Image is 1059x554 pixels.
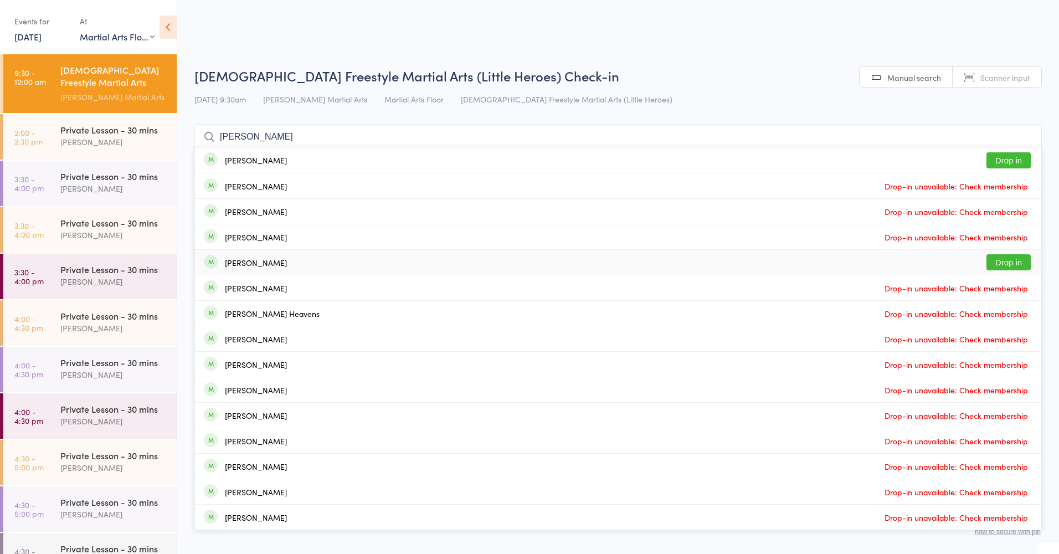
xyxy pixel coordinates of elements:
[14,175,44,192] time: 3:30 - 4:00 pm
[882,382,1031,398] span: Drop-in unavailable: Check membership
[225,207,287,216] div: [PERSON_NAME]
[3,486,177,532] a: 4:30 -5:00 pmPrivate Lesson - 30 mins[PERSON_NAME]
[14,12,69,30] div: Events for
[60,263,167,275] div: Private Lesson - 30 mins
[60,136,167,148] div: [PERSON_NAME]
[60,217,167,229] div: Private Lesson - 30 mins
[461,94,672,105] span: [DEMOGRAPHIC_DATA] Freestyle Martial Arts (Little Heroes)
[14,361,43,378] time: 4:00 - 4:30 pm
[225,386,287,394] div: [PERSON_NAME]
[60,170,167,182] div: Private Lesson - 30 mins
[882,203,1031,220] span: Drop-in unavailable: Check membership
[225,258,287,267] div: [PERSON_NAME]
[225,488,287,496] div: [PERSON_NAME]
[225,335,287,343] div: [PERSON_NAME]
[60,449,167,461] div: Private Lesson - 30 mins
[14,128,43,146] time: 2:00 - 2:30 pm
[194,66,1042,85] h2: [DEMOGRAPHIC_DATA] Freestyle Martial Arts (Little Heroes) Check-in
[882,178,1031,194] span: Drop-in unavailable: Check membership
[80,30,155,43] div: Martial Arts Floor
[225,156,287,165] div: [PERSON_NAME]
[14,30,42,43] a: [DATE]
[882,331,1031,347] span: Drop-in unavailable: Check membership
[887,72,941,83] span: Manual search
[882,509,1031,526] span: Drop-in unavailable: Check membership
[882,229,1031,245] span: Drop-in unavailable: Check membership
[60,64,167,91] div: [DEMOGRAPHIC_DATA] Freestyle Martial Arts (Little Heroes)
[60,508,167,521] div: [PERSON_NAME]
[225,437,287,445] div: [PERSON_NAME]
[60,182,167,195] div: [PERSON_NAME]
[194,124,1042,150] input: Search
[3,207,177,253] a: 3:30 -4:00 pmPrivate Lesson - 30 mins[PERSON_NAME]
[225,411,287,420] div: [PERSON_NAME]
[225,309,320,318] div: [PERSON_NAME] Heavens
[263,94,367,105] span: [PERSON_NAME] Martial Arts
[14,314,43,332] time: 4:00 - 4:30 pm
[60,403,167,415] div: Private Lesson - 30 mins
[14,68,46,86] time: 9:30 - 10:00 am
[60,496,167,508] div: Private Lesson - 30 mins
[3,347,177,392] a: 4:00 -4:30 pmPrivate Lesson - 30 mins[PERSON_NAME]
[60,461,167,474] div: [PERSON_NAME]
[14,454,44,471] time: 4:30 - 5:00 pm
[3,440,177,485] a: 4:30 -5:00 pmPrivate Lesson - 30 mins[PERSON_NAME]
[14,500,44,518] time: 4:30 - 5:00 pm
[3,114,177,160] a: 2:00 -2:30 pmPrivate Lesson - 30 mins[PERSON_NAME]
[60,310,167,322] div: Private Lesson - 30 mins
[3,300,177,346] a: 4:00 -4:30 pmPrivate Lesson - 30 mins[PERSON_NAME]
[882,305,1031,322] span: Drop-in unavailable: Check membership
[225,360,287,369] div: [PERSON_NAME]
[882,458,1031,475] span: Drop-in unavailable: Check membership
[225,233,287,242] div: [PERSON_NAME]
[3,393,177,439] a: 4:00 -4:30 pmPrivate Lesson - 30 mins[PERSON_NAME]
[980,72,1030,83] span: Scanner input
[3,54,177,113] a: 9:30 -10:00 am[DEMOGRAPHIC_DATA] Freestyle Martial Arts (Little Heroes)[PERSON_NAME] Martial Arts
[882,484,1031,500] span: Drop-in unavailable: Check membership
[60,356,167,368] div: Private Lesson - 30 mins
[975,528,1041,536] button: how to secure with pin
[986,254,1031,270] button: Drop in
[882,280,1031,296] span: Drop-in unavailable: Check membership
[225,182,287,191] div: [PERSON_NAME]
[986,152,1031,168] button: Drop in
[60,368,167,381] div: [PERSON_NAME]
[60,124,167,136] div: Private Lesson - 30 mins
[384,94,444,105] span: Martial Arts Floor
[14,268,44,285] time: 3:30 - 4:00 pm
[225,513,287,522] div: [PERSON_NAME]
[60,322,167,335] div: [PERSON_NAME]
[14,407,43,425] time: 4:00 - 4:30 pm
[60,229,167,242] div: [PERSON_NAME]
[14,221,44,239] time: 3:30 - 4:00 pm
[225,462,287,471] div: [PERSON_NAME]
[194,94,246,105] span: [DATE] 9:30am
[882,407,1031,424] span: Drop-in unavailable: Check membership
[60,275,167,288] div: [PERSON_NAME]
[3,161,177,206] a: 3:30 -4:00 pmPrivate Lesson - 30 mins[PERSON_NAME]
[225,284,287,293] div: [PERSON_NAME]
[882,356,1031,373] span: Drop-in unavailable: Check membership
[80,12,155,30] div: At
[60,415,167,428] div: [PERSON_NAME]
[882,433,1031,449] span: Drop-in unavailable: Check membership
[60,91,167,104] div: [PERSON_NAME] Martial Arts
[3,254,177,299] a: 3:30 -4:00 pmPrivate Lesson - 30 mins[PERSON_NAME]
